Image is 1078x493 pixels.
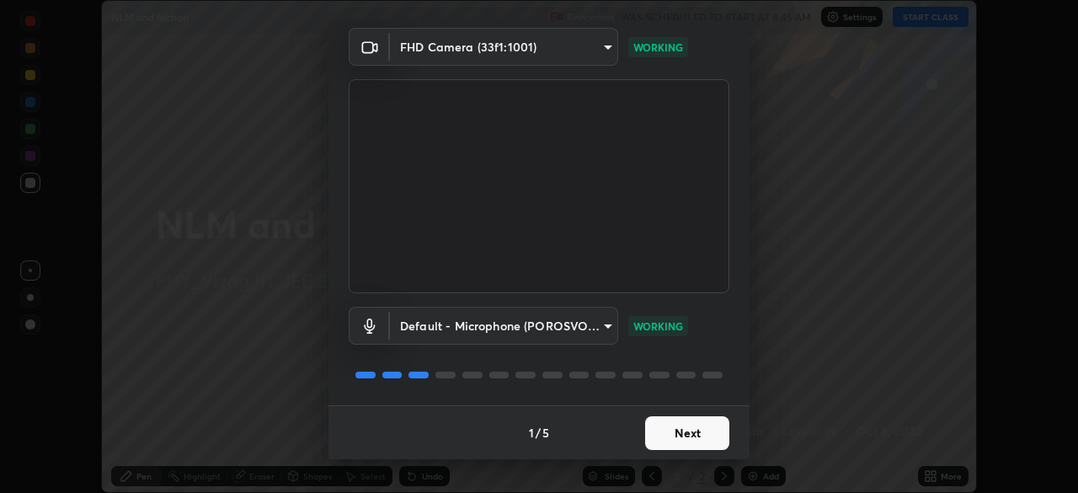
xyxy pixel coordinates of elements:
h4: / [536,424,541,442]
h4: 1 [529,424,534,442]
p: WORKING [633,319,683,334]
p: WORKING [633,40,683,55]
button: Next [645,416,729,450]
h4: 5 [542,424,549,442]
div: FHD Camera (33f1:1001) [390,307,618,345]
div: FHD Camera (33f1:1001) [390,28,618,66]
